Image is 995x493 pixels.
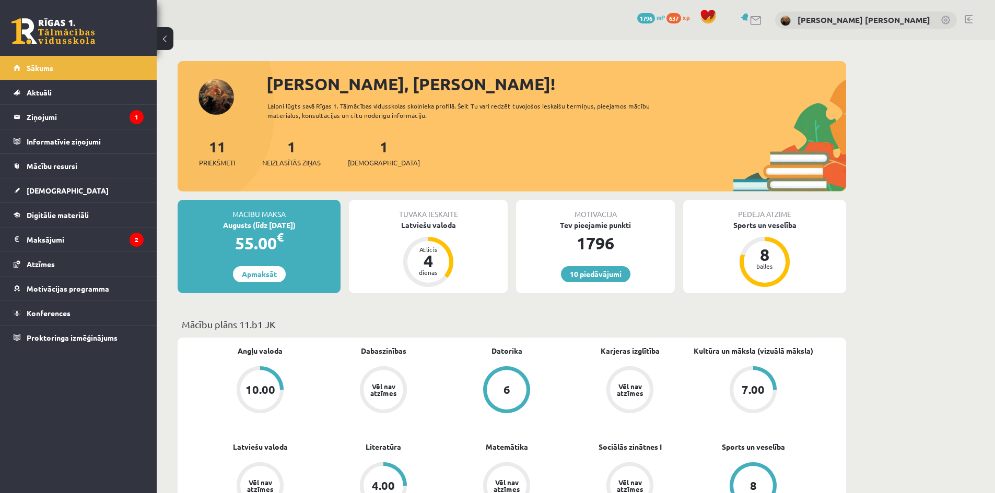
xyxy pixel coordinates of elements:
a: Motivācijas programma [14,276,144,300]
a: 10 piedāvājumi [561,266,630,282]
a: Angļu valoda [238,345,283,356]
a: Karjeras izglītība [601,345,660,356]
a: Atzīmes [14,252,144,276]
a: 11Priekšmeti [199,137,235,168]
a: Datorika [491,345,522,356]
span: Proktoringa izmēģinājums [27,333,118,342]
span: Mācību resursi [27,161,77,171]
span: Sākums [27,63,53,73]
div: Vēl nav atzīmes [369,383,398,396]
div: 4.00 [372,480,395,491]
div: [PERSON_NAME], [PERSON_NAME]! [266,71,846,97]
a: 1Neizlasītās ziņas [262,137,321,168]
a: 1[DEMOGRAPHIC_DATA] [348,137,420,168]
legend: Maksājumi [27,227,144,251]
a: [PERSON_NAME] [PERSON_NAME] [798,15,930,25]
div: Vēl nav atzīmes [615,383,645,396]
div: 7.00 [742,384,765,395]
span: Konferences [27,308,71,318]
div: Vēl nav atzīmes [245,479,275,492]
a: Literatūra [366,441,401,452]
a: Proktoringa izmēģinājums [14,326,144,350]
div: Pēdējā atzīme [683,200,846,220]
a: Rīgas 1. Tālmācības vidusskola [11,18,95,44]
a: Informatīvie ziņojumi [14,129,144,153]
span: mP [657,13,665,21]
div: Vēl nav atzīmes [615,479,645,492]
div: Mācību maksa [178,200,341,220]
span: Digitālie materiāli [27,210,89,220]
span: € [277,230,284,245]
span: 1796 [637,13,655,23]
a: Sports un veselība [722,441,785,452]
div: balles [749,263,780,269]
div: 55.00 [178,231,341,256]
a: Ziņojumi1 [14,105,144,129]
a: Vēl nav atzīmes [568,366,692,415]
span: 637 [666,13,681,23]
a: Aktuāli [14,80,144,104]
a: 10.00 [198,366,322,415]
a: Maksājumi2 [14,227,144,251]
a: Mācību resursi [14,154,144,178]
i: 2 [130,233,144,247]
div: 6 [504,384,510,395]
a: Sociālās zinātnes I [599,441,662,452]
div: Tev pieejamie punkti [516,220,675,231]
a: Vēl nav atzīmes [322,366,445,415]
a: Sākums [14,56,144,80]
div: 4 [413,252,444,269]
div: Atlicis [413,246,444,252]
a: 6 [445,366,568,415]
div: Laipni lūgts savā Rīgas 1. Tālmācības vidusskolas skolnieka profilā. Šeit Tu vari redzēt tuvojošo... [267,101,669,120]
div: Tuvākā ieskaite [349,200,508,220]
a: Apmaksāt [233,266,286,282]
a: [DEMOGRAPHIC_DATA] [14,178,144,202]
span: xp [683,13,689,21]
a: Matemātika [486,441,528,452]
div: 8 [750,480,757,491]
a: Dabaszinības [361,345,406,356]
span: Motivācijas programma [27,284,109,293]
a: Sports un veselība 8 balles [683,220,846,288]
div: dienas [413,269,444,275]
div: Sports un veselība [683,220,846,231]
p: Mācību plāns 11.b1 JK [182,317,842,331]
div: Augusts (līdz [DATE]) [178,220,341,231]
a: Latviešu valoda Atlicis 4 dienas [349,220,508,288]
div: Latviešu valoda [349,220,508,231]
a: 1796 mP [637,13,665,21]
div: Vēl nav atzīmes [492,479,521,492]
legend: Ziņojumi [27,105,144,129]
div: 1796 [516,231,675,256]
img: Pēteris Anatolijs Drazlovskis [780,16,791,26]
i: 1 [130,110,144,124]
div: 10.00 [245,384,275,395]
a: 7.00 [692,366,815,415]
div: Motivācija [516,200,675,220]
span: [DEMOGRAPHIC_DATA] [348,158,420,168]
span: Atzīmes [27,259,55,269]
a: 637 xp [666,13,695,21]
span: Aktuāli [27,88,52,97]
legend: Informatīvie ziņojumi [27,129,144,153]
a: Kultūra un māksla (vizuālā māksla) [694,345,813,356]
span: Neizlasītās ziņas [262,158,321,168]
a: Latviešu valoda [233,441,288,452]
a: Digitālie materiāli [14,203,144,227]
div: 8 [749,246,780,263]
span: [DEMOGRAPHIC_DATA] [27,186,109,195]
a: Konferences [14,301,144,325]
span: Priekšmeti [199,158,235,168]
